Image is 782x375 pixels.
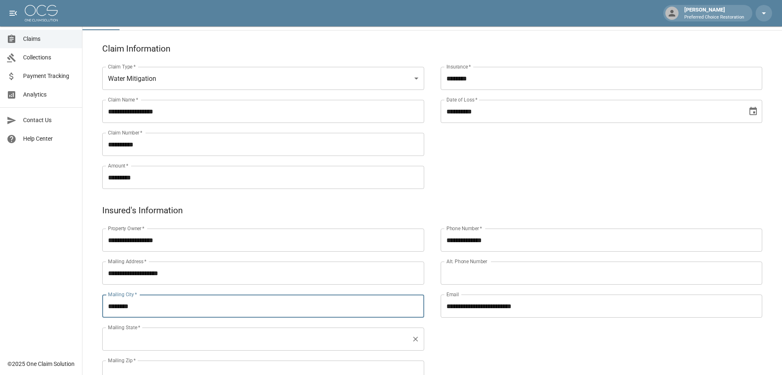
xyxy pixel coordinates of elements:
[446,258,487,265] label: Alt. Phone Number
[446,96,477,103] label: Date of Loss
[410,333,421,345] button: Clear
[108,225,145,232] label: Property Owner
[23,116,75,125] span: Contact Us
[108,357,136,364] label: Mailing Zip
[23,53,75,62] span: Collections
[23,90,75,99] span: Analytics
[23,134,75,143] span: Help Center
[23,72,75,80] span: Payment Tracking
[684,14,744,21] p: Preferred Choice Restoration
[102,67,424,90] div: Water Mitigation
[108,291,137,298] label: Mailing City
[108,258,146,265] label: Mailing Address
[25,5,58,21] img: ocs-logo-white-transparent.png
[745,103,761,120] button: Choose date, selected date is Sep 23, 2025
[681,6,747,21] div: [PERSON_NAME]
[23,35,75,43] span: Claims
[108,324,140,331] label: Mailing State
[108,162,129,169] label: Amount
[108,96,138,103] label: Claim Name
[5,5,21,21] button: open drawer
[446,291,459,298] label: Email
[7,360,75,368] div: © 2025 One Claim Solution
[108,129,142,136] label: Claim Number
[446,63,471,70] label: Insurance
[446,225,482,232] label: Phone Number
[108,63,136,70] label: Claim Type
